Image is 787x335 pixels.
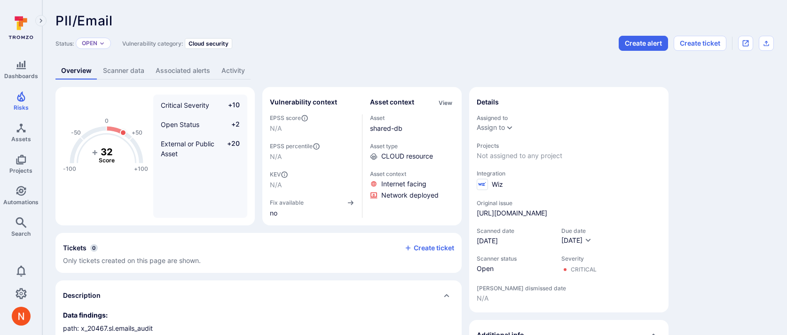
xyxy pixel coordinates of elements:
section: details card [469,87,669,312]
span: N/A [270,180,354,190]
i: Expand navigation menu [38,17,44,25]
tspan: 32 [101,146,113,158]
span: [PERSON_NAME] dismissed date [477,285,661,292]
button: Create ticket [674,36,726,51]
span: Status: [55,40,74,47]
span: EPSS percentile [270,143,354,150]
span: Severity [561,255,597,262]
h2: Details [477,97,499,107]
span: N/A [477,294,661,303]
span: Asset type [370,143,455,150]
span: Asset context [370,170,455,177]
g: The vulnerability score is based on the parameters defined in the settings [88,146,126,164]
div: Export as CSV [759,36,774,51]
span: Original issue [477,199,661,207]
span: +20 [222,139,240,159]
span: EPSS score [270,114,354,122]
h2: Asset context [370,97,414,107]
text: Score [99,157,115,164]
button: Create ticket [404,244,454,252]
span: +10 [222,100,240,110]
div: Collapse [55,233,462,273]
a: Overview [55,62,97,80]
span: Assets [11,136,31,143]
span: Due date [561,227,592,234]
span: Assigned to [477,114,661,121]
span: Asset [370,114,455,121]
span: Risks [14,104,29,111]
span: PII/Email [55,13,112,29]
div: Critical [571,266,597,273]
text: -100 [63,165,76,172]
button: View [437,99,454,106]
text: +50 [132,129,142,136]
img: ACg8ocIprwjrgDQnDsNSk9Ghn5p5-B8DpAKWoJ5Gi9syOE4K59tr4Q=s96-c [12,307,31,326]
span: N/A [270,124,354,133]
tspan: + [92,146,98,158]
a: [URL][DOMAIN_NAME] [477,208,547,218]
span: [DATE] [477,236,552,246]
span: KEV [270,171,354,178]
span: CLOUD resource [381,152,433,161]
h2: Vulnerability context [270,97,337,107]
span: Not assigned to any project [477,151,661,160]
span: N/A [270,152,354,161]
span: Scanner status [477,255,552,262]
div: Neeren Patki [12,307,31,326]
span: Open [477,264,552,273]
span: Vulnerability category: [122,40,183,47]
text: -50 [71,129,81,136]
span: Only tickets created on this page are shown. [63,256,201,264]
button: Expand dropdown [506,124,513,131]
div: Vulnerability tabs [55,62,774,80]
span: Wiz [492,180,503,189]
h2: Description [63,291,101,300]
button: Expand navigation menu [35,15,47,26]
span: Click to view evidence [381,191,439,200]
button: Create alert [619,36,668,51]
span: Projects [477,142,661,149]
text: +100 [134,165,148,172]
button: [DATE] [561,236,592,246]
span: 0 [90,244,98,252]
a: Associated alerts [150,62,216,80]
span: Search [11,230,31,237]
span: Dashboards [4,72,38,80]
span: [DATE] [561,236,582,244]
span: Automations [3,199,39,206]
section: tickets card [55,233,462,273]
button: Assign to [477,124,505,131]
span: Open Status [161,120,199,128]
button: Open [82,40,97,47]
span: Integration [477,170,661,177]
a: shared-db [370,124,402,132]
div: Collapse description [55,280,462,311]
button: Expand dropdown [99,40,105,46]
h2: Tickets [63,243,87,253]
span: Critical Severity [161,101,209,109]
a: Scanner data [97,62,150,80]
div: Open original issue [738,36,753,51]
span: Scanned date [477,227,552,234]
a: Activity [216,62,251,80]
span: +2 [222,120,240,129]
div: Cloud security [185,38,232,49]
strong: Data findings: [63,311,108,319]
div: Due date field [561,227,592,246]
span: Fix available [270,199,304,206]
div: Click to view all asset context details [437,97,454,107]
span: External or Public Asset [161,140,214,158]
span: Click to view evidence [381,179,426,189]
span: Projects [9,167,32,174]
span: no [270,208,354,218]
text: 0 [105,117,109,124]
